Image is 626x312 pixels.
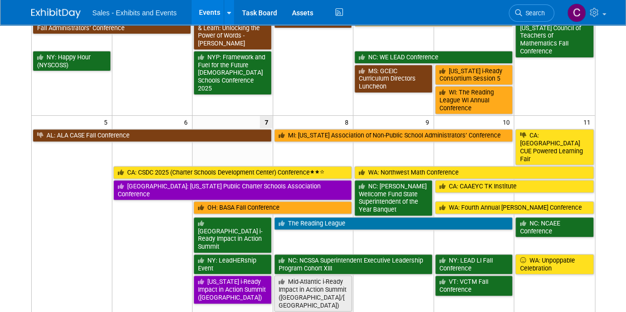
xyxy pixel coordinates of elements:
[435,254,513,274] a: NY: LEAD LI Fall Conference
[515,14,593,58] a: VA: Southwest [US_STATE] Council of Teachers of Mathematics Fall Conference
[435,180,594,193] a: CA: CAAEYC TK Institute
[93,9,177,17] span: Sales - Exhibits and Events
[582,116,595,128] span: 11
[260,116,273,128] span: 7
[193,51,272,95] a: NYP: Framework and Fuel for the Future [DEMOGRAPHIC_DATA] Schools Conference 2025
[344,116,353,128] span: 8
[113,166,352,179] a: CA: CSDC 2025 (Charter Schools Development Center) Conference
[274,275,352,312] a: Mid-Atlantic i-Ready Impact in Action Summit ([GEOGRAPHIC_DATA]/[GEOGRAPHIC_DATA])
[33,129,272,142] a: AL: ALA CASE Fall Conference
[435,201,594,214] a: WA: Fourth Annual [PERSON_NAME] Conference
[354,65,433,93] a: MS: GCEIC Curriculum Directors Luncheon
[103,116,112,128] span: 5
[193,14,272,50] a: MS: [PERSON_NAME] & Learn: Unlocking the Power of Words - [PERSON_NAME]
[435,86,513,114] a: WI: The Reading League WI Annual Conference
[435,275,513,296] a: VT: VCTM Fall Conference
[193,275,272,304] a: [US_STATE] i-Ready Impact in Action Summit ([GEOGRAPHIC_DATA])
[193,201,352,214] a: OH: BASA Fall Conference
[354,166,593,179] a: WA: Northwest Math Conference
[31,8,81,18] img: ExhibitDay
[515,129,593,165] a: CA: [GEOGRAPHIC_DATA] CUE Powered Learning Fair
[274,254,433,274] a: NC: NCSSA Superintendent Executive Leadership Program Cohort XIII
[193,217,272,253] a: [GEOGRAPHIC_DATA] i-Ready Impact in Action Summit
[193,254,272,274] a: NY: LeadHERship Event
[515,254,593,274] a: WA: Unpoppable Celebration
[522,9,545,17] span: Search
[501,116,514,128] span: 10
[183,116,192,128] span: 6
[425,116,433,128] span: 9
[354,180,433,216] a: NC: [PERSON_NAME] Wellcome Fund State Superintendent of the Year Banquet
[274,217,513,230] a: The Reading League
[113,180,352,200] a: [GEOGRAPHIC_DATA]: [US_STATE] Public Charter Schools Association Conference
[274,129,513,142] a: MI: [US_STATE] Association of Non-Public School Administrators’ Conference
[515,217,593,237] a: NC: NCAEE Conference
[509,4,554,22] a: Search
[435,65,513,85] a: [US_STATE] i-Ready Consortium Session 5
[354,51,513,64] a: NC: WE LEAD Conference
[33,51,111,71] a: NY: Happy Hour (NYSCOSS)
[567,3,586,22] img: Christine Lurz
